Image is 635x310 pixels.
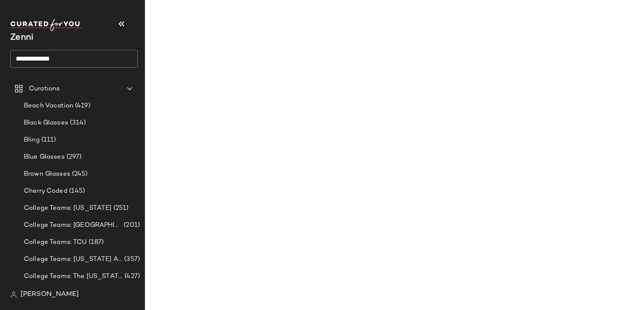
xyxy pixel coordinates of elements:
span: Blue Glasses [24,152,65,162]
span: Beach Vacation [24,101,73,111]
span: (297) [65,152,82,162]
img: svg%3e [10,291,17,298]
span: College Teams: [GEOGRAPHIC_DATA] [24,220,122,230]
img: cfy_white_logo.C9jOOHJF.svg [10,19,83,31]
span: College Teams: TCU [24,238,87,247]
span: Cherry Coded [24,186,67,196]
span: Black Glasses [24,118,68,128]
span: Bling [24,135,40,145]
span: (357) [122,255,140,264]
span: College Teams: [US_STATE] [24,203,112,213]
span: Current Company Name [10,33,33,42]
span: Brown Glasses [24,169,70,179]
span: (145) [67,186,85,196]
span: (245) [70,169,88,179]
span: (427) [123,272,140,281]
span: Curations [29,84,60,94]
span: (111) [40,135,56,145]
span: (419) [73,101,90,111]
span: (201) [122,220,140,230]
span: (187) [87,238,104,247]
span: College Teams: The [US_STATE] State [24,272,123,281]
span: [PERSON_NAME] [20,290,79,300]
span: (314) [68,118,86,128]
span: (251) [112,203,129,213]
span: College Teams: [US_STATE] A&M [24,255,122,264]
